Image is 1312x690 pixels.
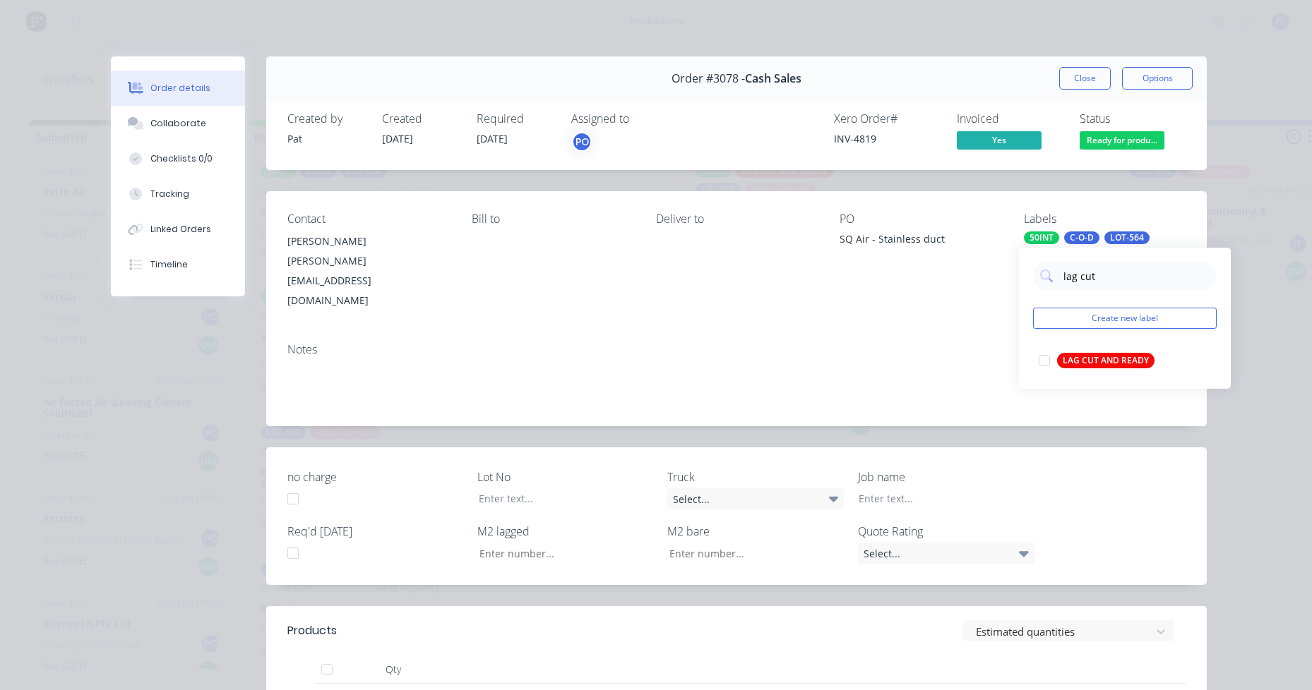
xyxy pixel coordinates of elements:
label: Truck [667,468,844,485]
button: Order details [111,71,245,106]
div: Required [477,112,554,126]
button: Collaborate [111,106,245,141]
label: no charge [287,468,464,485]
div: Notes [287,343,1186,356]
div: [PERSON_NAME][PERSON_NAME][EMAIL_ADDRESS][DOMAIN_NAME] [287,231,449,310]
button: LAG CUT AND READY [1033,351,1160,370]
label: M2 lagged [477,523,654,540]
div: Order details [150,82,210,95]
input: Search labels [1062,262,1210,290]
div: Select... [858,543,1034,564]
button: Ready for produ... [1080,131,1164,152]
span: [DATE] [477,132,508,145]
div: Checklists 0/0 [150,152,213,165]
div: Pat [287,131,365,146]
span: Ready for produ... [1080,131,1164,149]
button: Linked Orders [111,212,245,247]
button: Tracking [111,176,245,212]
button: PO [571,131,592,152]
div: 50INT [1024,231,1059,244]
button: Options [1122,67,1193,90]
div: LAG CUT AND READY [1057,353,1155,368]
div: Collaborate [150,117,206,130]
div: Assigned to [571,112,712,126]
input: Enter number... [467,543,654,564]
label: Quote Rating [858,523,1034,540]
div: Created [382,112,460,126]
div: Qty [351,655,436,684]
div: Deliver to [656,212,818,226]
button: Checklists 0/0 [111,141,245,176]
div: Contact [287,212,449,226]
div: [PERSON_NAME] [287,231,449,251]
div: Created by [287,112,365,126]
span: [DATE] [382,132,413,145]
button: Timeline [111,247,245,282]
span: Cash Sales [745,72,801,85]
div: Labels [1024,212,1186,226]
div: LOT-564 [1104,231,1150,244]
label: Job name [858,468,1034,485]
div: PO [840,212,1001,226]
span: Order #3078 - [672,72,745,85]
div: Xero Order # [834,112,940,126]
span: Yes [957,131,1042,149]
div: Invoiced [957,112,1063,126]
label: Lot No [477,468,654,485]
div: INV-4819 [834,131,940,146]
div: Status [1080,112,1186,126]
div: Linked Orders [150,223,211,236]
div: C-O-D [1064,231,1099,244]
button: Create new label [1033,308,1217,329]
button: Close [1059,67,1111,90]
div: [PERSON_NAME][EMAIL_ADDRESS][DOMAIN_NAME] [287,251,449,310]
div: Timeline [150,258,188,271]
input: Enter number... [657,543,844,564]
div: Bill to [472,212,633,226]
label: Req'd [DATE] [287,523,464,540]
div: Select... [667,488,844,509]
div: Products [287,622,337,639]
div: Tracking [150,188,189,200]
div: SQ Air - Stainless duct [840,231,1001,251]
label: M2 bare [667,523,844,540]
